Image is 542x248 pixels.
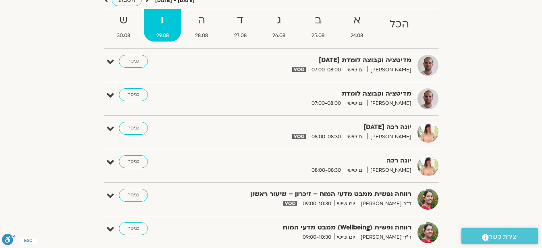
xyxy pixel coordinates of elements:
[358,233,411,242] span: ד"ר [PERSON_NAME]
[222,11,259,29] strong: ד
[214,55,411,66] strong: מדיטציה וקבוצה לומדת [DATE]
[368,99,411,108] span: [PERSON_NAME]
[338,11,376,29] strong: א
[183,9,220,42] a: ה28.08
[119,155,148,168] a: כניסה
[344,66,368,74] span: יום שישי
[214,155,411,166] strong: יוגה רכה
[368,133,411,141] span: [PERSON_NAME]
[292,67,305,72] img: vodicon
[119,88,148,101] a: כניסה
[260,9,298,42] a: ג26.08
[222,31,259,40] span: 27.08
[183,11,220,29] strong: ה
[334,200,358,208] span: יום שישי
[260,31,298,40] span: 26.08
[344,166,368,175] span: יום שישי
[119,55,148,68] a: כניסה
[144,11,181,29] strong: ו
[105,9,143,42] a: ש30.08
[358,200,411,208] span: ד"ר [PERSON_NAME]
[368,66,411,74] span: [PERSON_NAME]
[299,31,337,40] span: 25.08
[368,166,411,175] span: [PERSON_NAME]
[461,228,538,244] a: יצירת קשר
[300,233,334,242] span: 09:00-10:30
[119,122,148,135] a: כניסה
[119,222,148,235] a: כניסה
[283,201,297,206] img: vodicon
[334,233,358,242] span: יום שישי
[309,66,344,74] span: 07:00-08:00
[299,9,337,42] a: ב25.08
[214,122,411,133] strong: יוגה רכה [DATE]
[377,9,422,42] a: הכל
[214,222,411,233] strong: רווחה נפשית (Wellbeing) ממבט מדעי המוח
[260,11,298,29] strong: ג
[309,166,344,175] span: 08:00-08:30
[344,99,368,108] span: יום שישי
[489,231,518,242] span: יצירת קשר
[338,9,376,42] a: א24.08
[300,200,334,208] span: 09:00-10:30
[292,134,305,139] img: vodicon
[183,31,220,40] span: 28.08
[144,31,181,40] span: 29.08
[344,133,368,141] span: יום שישי
[144,9,181,42] a: ו29.08
[105,31,143,40] span: 30.08
[309,99,344,108] span: 07:00-08:00
[119,189,148,202] a: כניסה
[309,133,344,141] span: 08:00-08:30
[338,31,376,40] span: 24.08
[222,9,259,42] a: ד27.08
[214,189,411,200] strong: רווחה נפשית ממבט מדעי המוח – זיכרון – שיעור ראשון
[377,15,422,33] strong: הכל
[105,11,143,29] strong: ש
[299,11,337,29] strong: ב
[214,88,411,99] strong: מדיטציה וקבוצה לומדת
